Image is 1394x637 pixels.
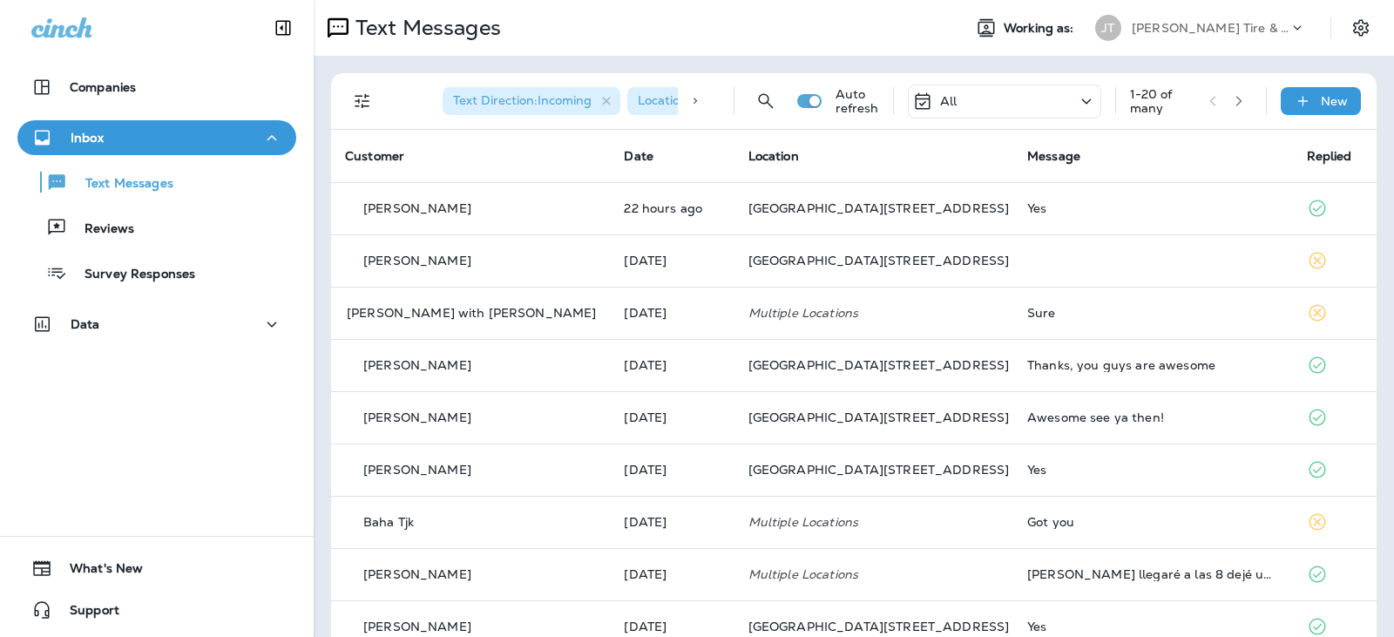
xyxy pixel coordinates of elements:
p: [PERSON_NAME] [363,620,471,634]
button: Search Messages [748,84,783,119]
span: Date [624,148,653,164]
p: [PERSON_NAME] [363,410,471,424]
p: Text Messages [348,15,501,41]
button: Support [17,593,296,627]
span: Working as: [1004,21,1078,36]
p: [PERSON_NAME] [363,254,471,268]
p: Multiple Locations [748,515,999,529]
p: [PERSON_NAME] [363,201,471,215]
button: Companies [17,70,296,105]
button: Data [17,307,296,342]
div: JT [1095,15,1121,41]
p: [PERSON_NAME] [363,463,471,477]
span: Location [748,148,799,164]
p: Sep 24, 2025 03:47 PM [624,463,720,477]
div: Awesome see ya then! [1027,410,1278,424]
button: Text Messages [17,164,296,200]
p: Sep 23, 2025 01:01 PM [624,620,720,634]
span: Text Direction : Incoming [453,92,592,108]
p: Survey Responses [67,267,195,283]
span: [GEOGRAPHIC_DATA][STREET_ADDRESS] [748,253,1010,268]
button: What's New [17,551,296,586]
button: Filters [345,84,380,119]
p: Sep 27, 2025 04:15 PM [624,254,720,268]
p: Data [71,317,100,331]
p: [PERSON_NAME] with [PERSON_NAME] [347,306,596,320]
p: Sep 28, 2025 11:08 AM [624,201,720,215]
p: All [940,94,957,108]
p: Sep 24, 2025 06:54 AM [624,567,720,581]
span: Message [1027,148,1080,164]
div: Location:[GEOGRAPHIC_DATA][STREET_ADDRESS] [627,87,941,115]
p: Auto refresh [836,87,879,115]
p: [PERSON_NAME] [363,358,471,372]
p: Sep 25, 2025 11:04 AM [624,358,720,372]
span: Replied [1307,148,1352,164]
p: [PERSON_NAME] Tire & Auto [1132,21,1289,35]
button: Collapse Sidebar [259,10,308,45]
p: New [1321,94,1348,108]
p: Sep 24, 2025 01:24 PM [624,515,720,529]
span: [GEOGRAPHIC_DATA][STREET_ADDRESS] [748,410,1010,425]
p: Sep 26, 2025 11:18 AM [624,306,720,320]
span: [GEOGRAPHIC_DATA][STREET_ADDRESS] [748,619,1010,634]
div: Yes [1027,201,1278,215]
div: Sure [1027,306,1278,320]
span: [GEOGRAPHIC_DATA][STREET_ADDRESS] [748,200,1010,216]
div: Yes [1027,620,1278,634]
span: What's New [52,561,143,582]
span: Customer [345,148,404,164]
p: Multiple Locations [748,306,999,320]
span: [GEOGRAPHIC_DATA][STREET_ADDRESS] [748,357,1010,373]
div: Got you [1027,515,1278,529]
span: Location : [GEOGRAPHIC_DATA][STREET_ADDRESS] [638,92,948,108]
button: Settings [1345,12,1377,44]
p: Reviews [67,221,134,238]
div: Hola llegaré a las 8 dejé una luz prendida de mi carro y se me descargó la batería esperaré que m... [1027,567,1278,581]
button: Reviews [17,209,296,246]
button: Inbox [17,120,296,155]
span: Support [52,603,119,624]
span: [GEOGRAPHIC_DATA][STREET_ADDRESS] [748,462,1010,478]
div: Yes [1027,463,1278,477]
div: 1 - 20 of many [1130,87,1195,115]
p: Baha Tjk [363,515,414,529]
p: Text Messages [68,176,173,193]
div: Thanks, you guys are awesome [1027,358,1278,372]
p: [PERSON_NAME] [363,567,471,581]
p: Companies [70,80,136,94]
div: Text Direction:Incoming [443,87,620,115]
p: Sep 24, 2025 05:00 PM [624,410,720,424]
p: Inbox [71,131,104,145]
p: Multiple Locations [748,567,999,581]
button: Survey Responses [17,254,296,291]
